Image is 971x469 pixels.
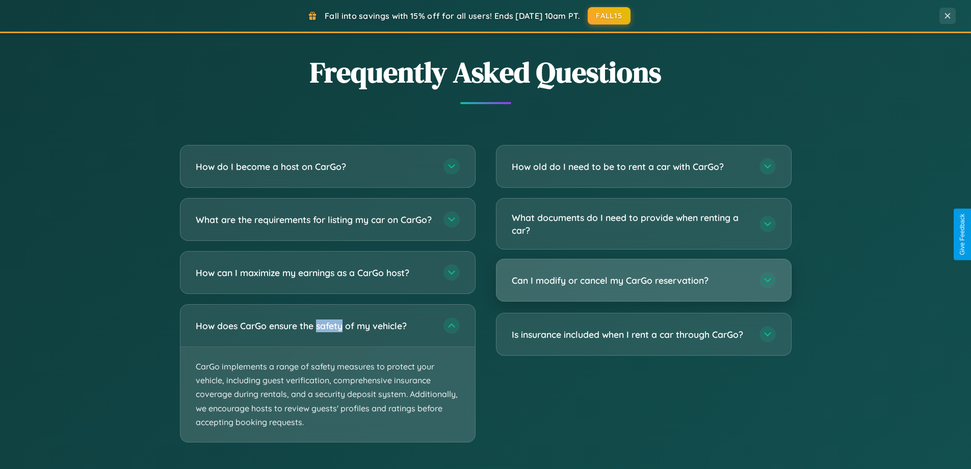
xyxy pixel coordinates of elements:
h3: How do I become a host on CarGo? [196,160,433,173]
h3: What documents do I need to provide when renting a car? [512,211,749,236]
h3: Can I modify or cancel my CarGo reservation? [512,274,749,287]
h3: How old do I need to be to rent a car with CarGo? [512,160,749,173]
div: Give Feedback [959,214,966,255]
h3: How can I maximize my earnings as a CarGo host? [196,266,433,279]
span: Fall into savings with 15% off for all users! Ends [DATE] 10am PT. [325,11,580,21]
h3: How does CarGo ensure the safety of my vehicle? [196,319,433,332]
h2: Frequently Asked Questions [180,53,792,92]
p: CarGo implements a range of safety measures to protect your vehicle, including guest verification... [180,347,475,442]
h3: What are the requirements for listing my car on CarGo? [196,213,433,226]
button: FALL15 [588,7,631,24]
h3: Is insurance included when I rent a car through CarGo? [512,328,749,341]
